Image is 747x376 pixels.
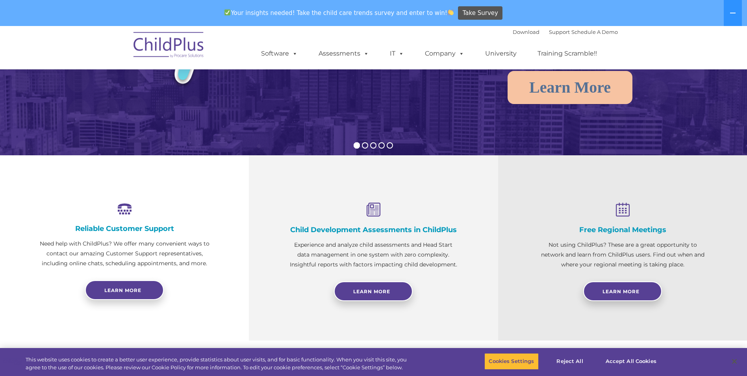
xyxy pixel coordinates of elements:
[221,5,457,20] span: Your insights needed! Take the child care trends survey and enter to win!
[224,9,230,15] img: ✅
[417,46,472,61] a: Company
[571,29,618,35] a: Schedule A Demo
[448,9,454,15] img: 👏
[458,6,502,20] a: Take Survey
[601,353,661,370] button: Accept All Cookies
[477,46,525,61] a: University
[253,46,306,61] a: Software
[288,225,458,234] h4: Child Development Assessments in ChildPlus
[538,225,708,234] h4: Free Regional Meetings
[549,29,570,35] a: Support
[513,29,618,35] font: |
[583,281,662,301] a: Learn More
[602,289,639,294] span: Learn More
[130,26,208,66] img: ChildPlus by Procare Solutions
[334,281,413,301] a: Learn More
[39,224,209,233] h4: Reliable Customer Support
[538,240,708,270] p: Not using ChildPlus? These are a great opportunity to network and learn from ChildPlus users. Fin...
[508,71,632,104] a: Learn More
[726,353,743,370] button: Close
[382,46,412,61] a: IT
[484,353,538,370] button: Cookies Settings
[109,84,143,90] span: Phone number
[26,356,411,371] div: This website uses cookies to create a better user experience, provide statistics about user visit...
[104,287,141,293] span: Learn more
[85,280,164,300] a: Learn more
[353,289,390,294] span: Learn More
[39,239,209,268] p: Need help with ChildPlus? We offer many convenient ways to contact our amazing Customer Support r...
[463,6,498,20] span: Take Survey
[530,46,605,61] a: Training Scramble!!
[288,240,458,270] p: Experience and analyze child assessments and Head Start data management in one system with zero c...
[513,29,539,35] a: Download
[545,353,595,370] button: Reject All
[311,46,377,61] a: Assessments
[109,52,133,58] span: Last name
